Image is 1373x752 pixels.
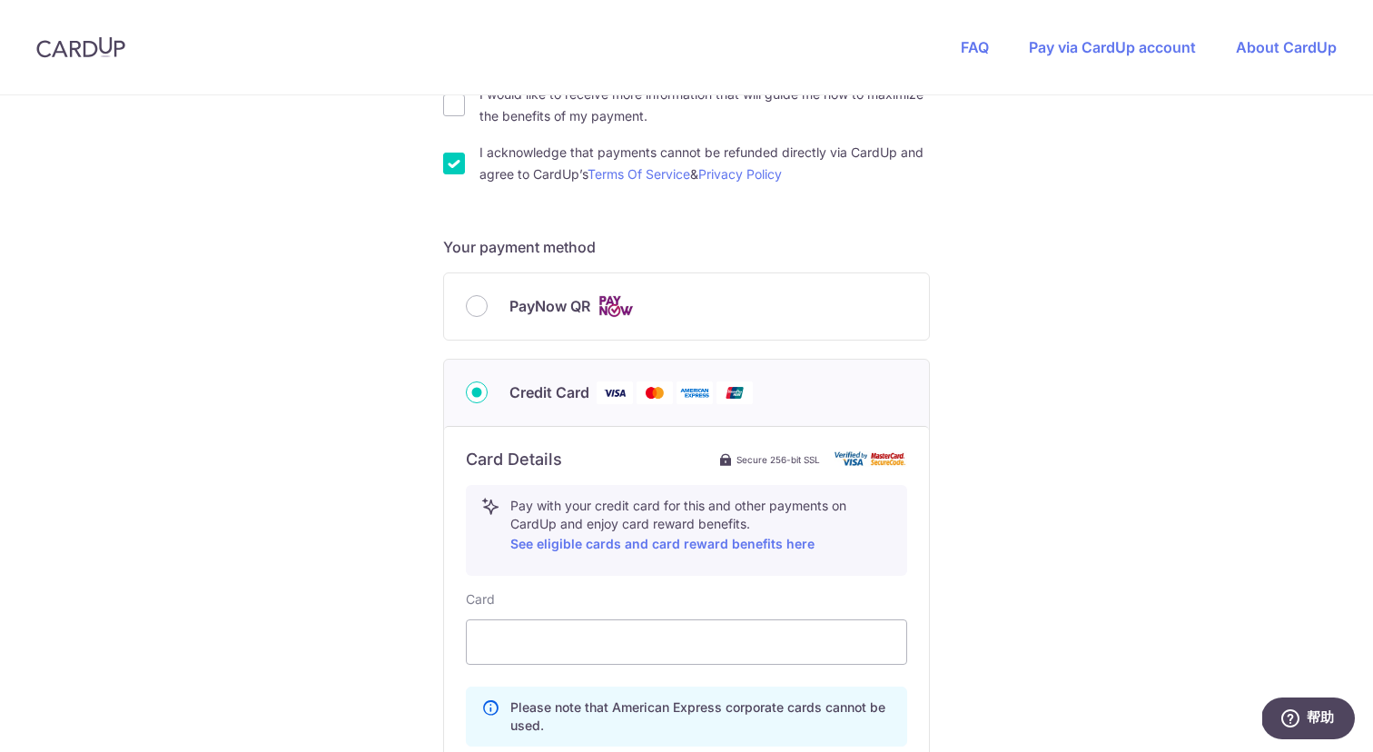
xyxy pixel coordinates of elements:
label: I would like to receive more information that will guide me how to maximize the benefits of my pa... [479,84,930,127]
div: Credit Card Visa Mastercard American Express Union Pay [466,381,907,404]
img: American Express [677,381,713,404]
img: CardUp [36,36,125,58]
p: Please note that American Express corporate cards cannot be used. [510,698,892,735]
label: Card [466,590,495,609]
a: Pay via CardUp account [1029,38,1196,56]
img: Cards logo [598,295,634,318]
a: About CardUp [1236,38,1337,56]
span: PayNow QR [509,295,590,317]
span: Secure 256-bit SSL [736,452,820,467]
a: See eligible cards and card reward benefits here [510,536,815,551]
img: Visa [597,381,633,404]
h5: Your payment method [443,236,930,258]
a: Terms Of Service [588,166,690,182]
label: I acknowledge that payments cannot be refunded directly via CardUp and agree to CardUp’s & [479,142,930,185]
img: card secure [835,451,907,467]
div: PayNow QR Cards logo [466,295,907,318]
a: FAQ [961,38,989,56]
img: Mastercard [637,381,673,404]
a: Privacy Policy [698,166,782,182]
span: Credit Card [509,381,589,403]
p: Pay with your credit card for this and other payments on CardUp and enjoy card reward benefits. [510,497,892,555]
h6: Card Details [466,449,562,470]
iframe: 打开一个小组件，您可以在其中找到更多信息 [1262,698,1355,743]
img: Union Pay [716,381,753,404]
iframe: Secure card payment input frame [481,631,892,653]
